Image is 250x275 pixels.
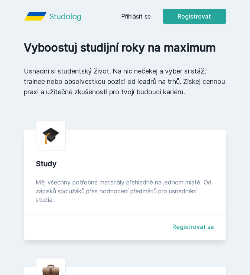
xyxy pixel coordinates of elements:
button: Registrovat [163,9,226,24]
p: Usnadni si studentský život. Na nic nečekej a vyber si stáž, trainee nebo absolvestkou pozici od ... [24,66,226,97]
div: Měj všechny potřebné materiály přehledně na jednom místě. Od zápisků spolužáků přes hodnocení pře... [36,178,214,204]
img: graduation-cap.png [42,127,59,145]
a: Registrovat se [173,223,214,232]
div: Study [36,158,214,169]
a: Přihlásit se [121,12,151,21]
h1: Vyboostuj studijní roky na maximum [24,41,226,54]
